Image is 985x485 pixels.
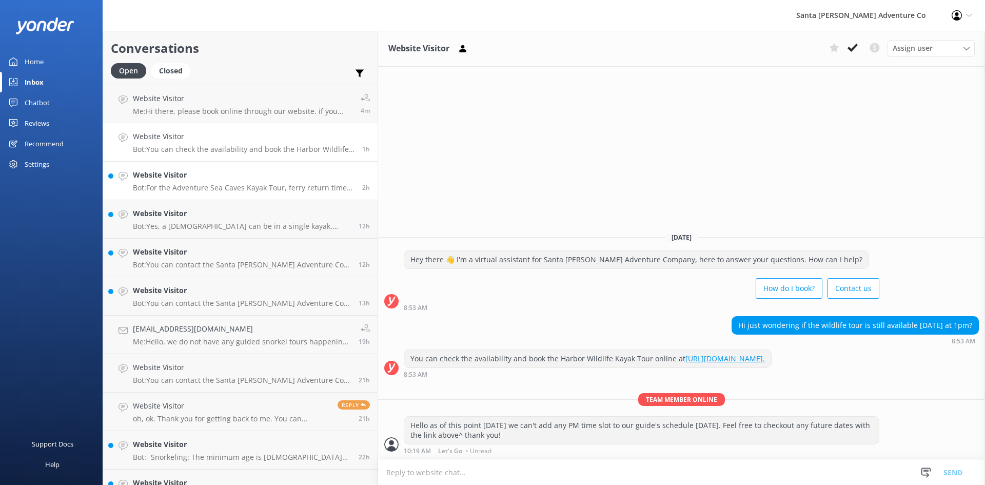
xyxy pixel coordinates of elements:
h4: Website Visitor [133,362,351,373]
span: • Unread [466,448,491,454]
h2: Conversations [111,38,370,58]
a: Website VisitorBot:You can contact the Santa [PERSON_NAME] Adventure Co. team at [PHONE_NUMBER], ... [103,239,378,277]
a: Website Visitoroh, ok. Thank you for getting back to me. You can disregard the email that I sent.... [103,393,378,431]
span: Oct 10 2025 10:14am (UTC -07:00) America/Tijuana [361,106,370,115]
div: Settings [25,154,49,174]
span: Oct 09 2025 12:57pm (UTC -07:00) America/Tijuana [359,414,370,423]
a: [EMAIL_ADDRESS][DOMAIN_NAME]Me:Hello, we do not have any guided snorkel tours happening after Sep... [103,316,378,354]
a: [URL][DOMAIN_NAME]. [685,354,765,363]
span: [DATE] [665,233,698,242]
span: Team member online [638,393,725,406]
h4: Website Visitor [133,439,351,450]
div: Reviews [25,113,49,133]
a: Website VisitorBot:You can contact the Santa [PERSON_NAME] Adventure Co. team at [PHONE_NUMBER], ... [103,277,378,316]
button: Contact us [828,278,879,299]
p: Bot: Yes, a [DEMOGRAPHIC_DATA] can be in a single kayak. Minors between the ages of [DATE][DEMOGR... [133,222,351,231]
p: Bot: You can check the availability and book the Harbor Wildlife Kayak Tour online at [URL][DOMAI... [133,145,354,154]
h4: Website Visitor [133,285,351,296]
span: Oct 09 2025 08:21pm (UTC -07:00) America/Tijuana [359,299,370,307]
div: Assign User [888,40,975,56]
h4: Website Visitor [133,169,354,181]
span: Oct 09 2025 01:08pm (UTC -07:00) America/Tijuana [359,376,370,384]
strong: 8:53 AM [952,338,975,344]
strong: 8:53 AM [404,305,427,311]
h4: Website Visitor [133,93,353,104]
span: Oct 09 2025 10:07pm (UTC -07:00) America/Tijuana [359,222,370,230]
span: Oct 10 2025 07:43am (UTC -07:00) America/Tijuana [362,183,370,192]
h4: Website Visitor [133,400,330,412]
div: Oct 10 2025 08:53am (UTC -07:00) America/Tijuana [404,371,772,378]
span: Let's Go [438,448,462,454]
a: Website VisitorBot:For the Adventure Sea Caves Kayak Tour, ferry return times typically range bet... [103,162,378,200]
button: How do I book? [756,278,822,299]
div: Closed [151,63,190,79]
h3: Website Visitor [388,42,449,55]
div: Hello as of this point [DATE] we can't add any PM time slot to our guide's schedule [DATE]. Feel ... [404,417,879,444]
p: Bot: You can contact the Santa [PERSON_NAME] Adventure Co. team at [PHONE_NUMBER], or by emailing... [133,376,351,385]
a: Website VisitorMe:Hi there, please book online through our website. if you would like help bookin... [103,85,378,123]
div: Support Docs [32,434,73,454]
span: Oct 09 2025 02:46pm (UTC -07:00) America/Tijuana [359,337,370,346]
div: Chatbot [25,92,50,113]
a: Website VisitorBot:- Snorkeling: The minimum age is [DEMOGRAPHIC_DATA] years old. - For the Snork... [103,431,378,470]
a: Closed [151,65,195,76]
div: Home [25,51,44,72]
p: Bot: You can contact the Santa [PERSON_NAME] Adventure Co. team at [PHONE_NUMBER], or by emailing... [133,299,351,308]
span: Oct 09 2025 11:44am (UTC -07:00) America/Tijuana [359,453,370,461]
div: Oct 10 2025 10:19am (UTC -07:00) America/Tijuana [404,447,879,454]
strong: 8:53 AM [404,372,427,378]
a: Website VisitorBot:You can contact the Santa [PERSON_NAME] Adventure Co. team at [PHONE_NUMBER], ... [103,354,378,393]
strong: 10:19 AM [404,448,431,454]
a: Website VisitorBot:You can check the availability and book the Harbor Wildlife Kayak Tour online ... [103,123,378,162]
img: yonder-white-logo.png [15,17,74,34]
span: Oct 09 2025 09:44pm (UTC -07:00) America/Tijuana [359,260,370,269]
div: Hi just wondering if the wildlife tour is still available [DATE] at 1pm? [732,317,978,334]
h4: Website Visitor [133,131,354,142]
div: Oct 10 2025 08:53am (UTC -07:00) America/Tijuana [732,337,979,344]
span: Assign user [893,43,933,54]
div: Hey there 👋 I'm a virtual assistant for Santa [PERSON_NAME] Adventure Company, here to answer you... [404,251,869,268]
div: Oct 10 2025 08:53am (UTC -07:00) America/Tijuana [404,304,879,311]
a: Open [111,65,151,76]
p: oh, ok. Thank you for getting back to me. You can disregard the email that I sent. Have a great r... [133,414,330,423]
div: You can check the availability and book the Harbor Wildlife Kayak Tour online at [404,350,771,367]
p: Bot: For the Adventure Sea Caves Kayak Tour, ferry return times typically range between 3:30pm an... [133,183,354,192]
span: Oct 10 2025 08:53am (UTC -07:00) America/Tijuana [362,145,370,153]
div: Recommend [25,133,64,154]
h4: [EMAIL_ADDRESS][DOMAIN_NAME] [133,323,351,335]
span: Reply [338,400,370,410]
p: Bot: You can contact the Santa [PERSON_NAME] Adventure Co. team at [PHONE_NUMBER], or by emailing... [133,260,351,269]
p: Bot: - Snorkeling: The minimum age is [DEMOGRAPHIC_DATA] years old. - For the Snorkel & Kayak Tou... [133,453,351,462]
a: Website VisitorBot:Yes, a [DEMOGRAPHIC_DATA] can be in a single kayak. Minors between the ages of... [103,200,378,239]
p: Me: Hello, we do not have any guided snorkel tours happening after September through late Spring.... [133,337,351,346]
p: Me: Hi there, please book online through our website. if you would like help booking please call ... [133,107,353,116]
h4: Website Visitor [133,208,351,219]
div: Inbox [25,72,44,92]
div: Help [45,454,60,475]
div: Open [111,63,146,79]
h4: Website Visitor [133,246,351,258]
